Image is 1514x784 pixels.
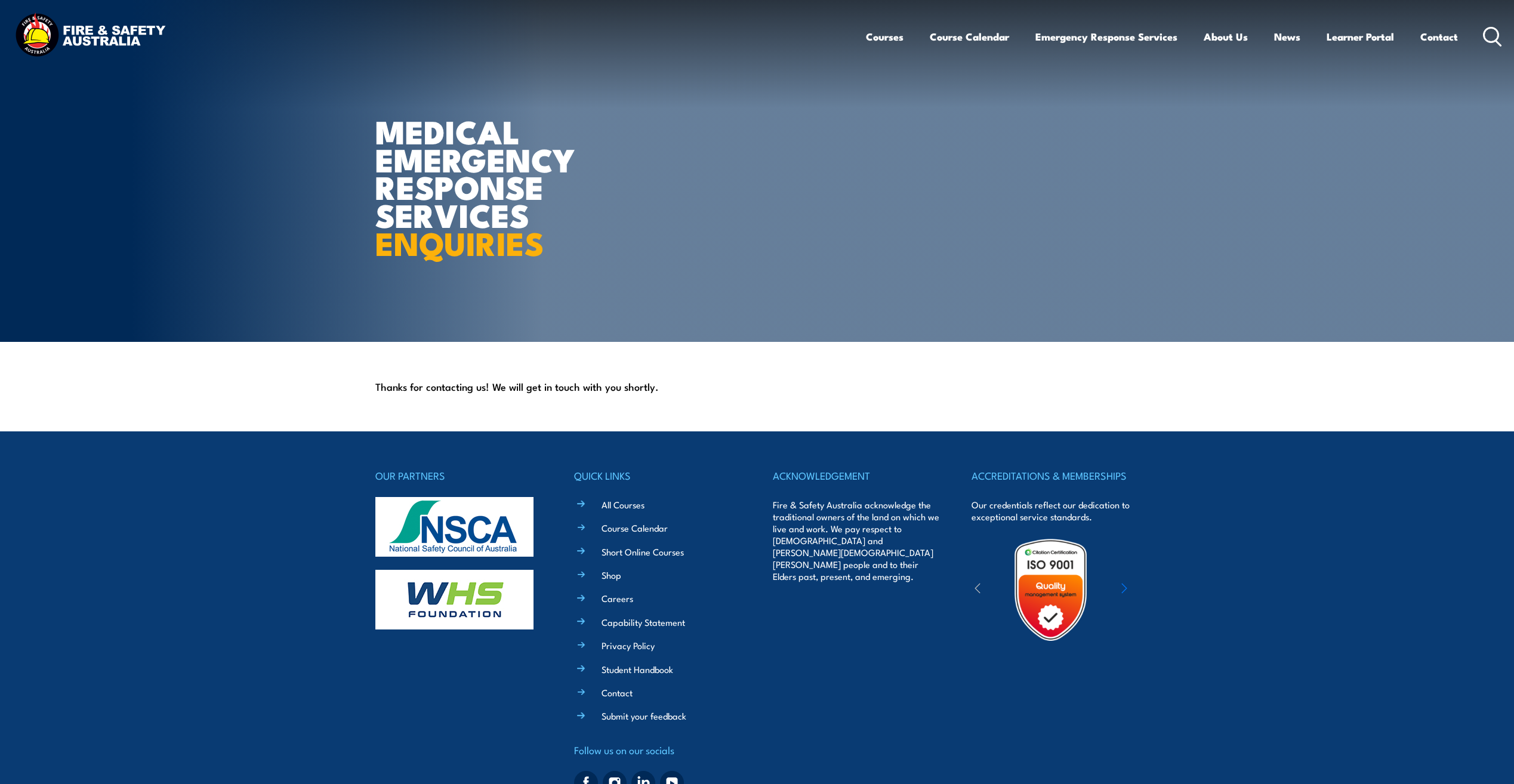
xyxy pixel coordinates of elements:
h4: QUICK LINKS [574,467,741,484]
h4: OUR PARTNERS [375,467,542,484]
a: Course Calendar [602,521,668,534]
img: nsca-logo-footer [375,497,534,557]
h1: MEDICAL EMERGENCY RESPONSE SERVICES [375,117,670,257]
img: Untitled design (19) [998,538,1103,642]
div: Thanks for contacting us! We will get in touch with you shortly. [375,378,1139,396]
a: Course Calendar [930,21,1009,53]
a: Contact [602,686,633,699]
a: Capability Statement [602,616,685,628]
img: ewpa-logo [1103,569,1207,610]
a: News [1274,21,1300,53]
img: whs-logo-footer [375,570,534,629]
p: Fire & Safety Australia acknowledge the traditional owners of the land on which we live and work.... [773,499,940,582]
a: Learner Portal [1327,21,1394,53]
strong: ENQUIRIES [375,217,544,267]
h4: ACCREDITATIONS & MEMBERSHIPS [972,467,1139,484]
a: Courses [866,21,904,53]
a: Shop [602,569,621,581]
a: Student Handbook [602,663,673,675]
a: Emergency Response Services [1035,21,1177,53]
a: Submit your feedback [602,709,686,722]
a: Contact [1420,21,1458,53]
a: All Courses [602,498,645,511]
h4: Follow us on our socials [574,742,741,758]
h4: ACKNOWLEDGEMENT [773,467,940,484]
a: About Us [1204,21,1248,53]
a: Careers [602,592,633,604]
a: Privacy Policy [602,639,655,652]
p: Our credentials reflect our dedication to exceptional service standards. [972,499,1139,523]
a: Short Online Courses [602,545,684,558]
